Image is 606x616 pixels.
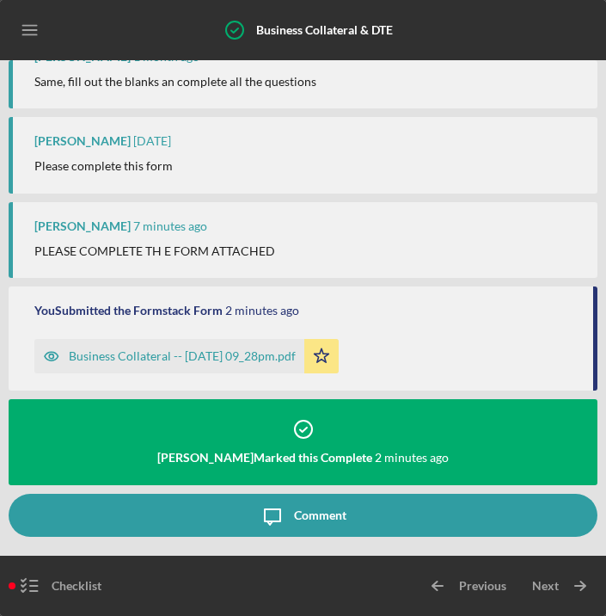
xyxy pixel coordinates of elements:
[294,494,346,537] div: Comment
[52,564,101,607] div: Checklist
[9,494,597,537] button: Comment
[515,564,597,607] button: Next
[133,219,207,233] time: 2025-08-26 01:23
[256,22,393,37] b: Business Collateral & DTE
[34,339,339,373] button: Business Collateral -- [DATE] 09_28pm.pdf
[34,134,131,148] div: [PERSON_NAME]
[69,349,296,363] div: Business Collateral -- [DATE] 09_28pm.pdf
[157,451,372,465] div: [PERSON_NAME] Marked this Complete
[34,304,223,317] div: You Submitted the Formstack Form
[34,242,275,261] p: PLEASE COMPLETE TH E FORM ATTACHED
[225,304,299,317] time: 2025-08-26 01:28
[416,564,515,607] button: Previous
[459,564,506,607] div: Previous
[532,564,559,607] div: Next
[34,157,173,176] p: Please complete this form
[375,451,449,465] time: 2025-08-26 01:28
[34,72,316,91] p: Same, fill out the blanks an complete all the questions
[133,134,171,148] time: 2025-08-14 21:55
[34,219,131,233] div: [PERSON_NAME]
[9,564,110,607] button: Checklist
